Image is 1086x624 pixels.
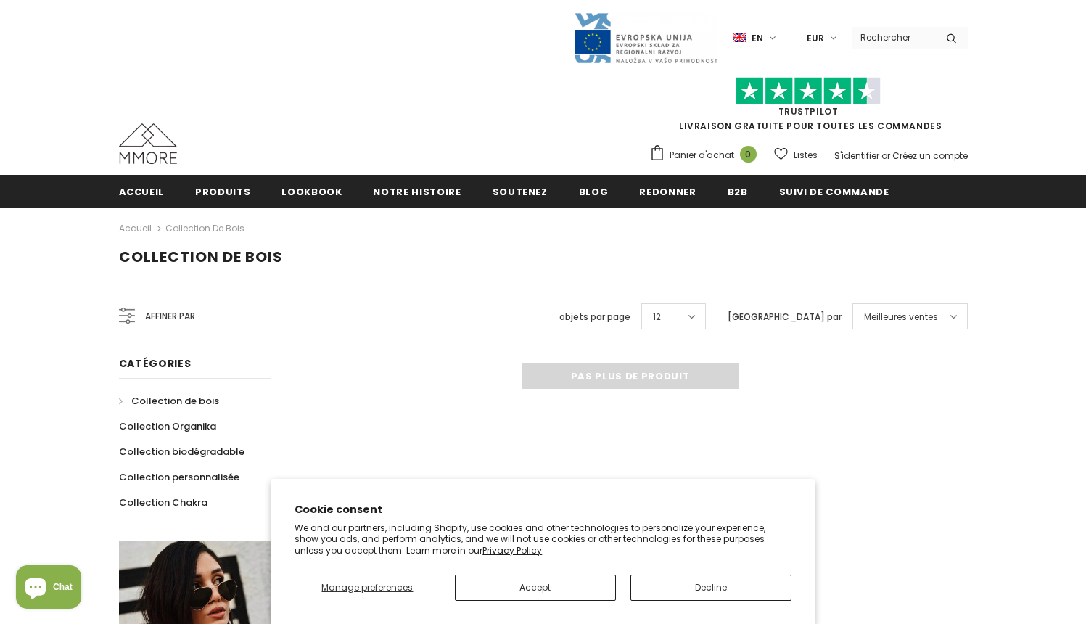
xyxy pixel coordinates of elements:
p: We and our partners, including Shopify, use cookies and other technologies to personalize your ex... [295,522,791,557]
span: Collection de bois [119,247,283,267]
span: Manage preferences [321,581,413,594]
a: Lookbook [281,175,342,208]
a: B2B [728,175,748,208]
img: Cas MMORE [119,123,177,164]
span: LIVRAISON GRATUITE POUR TOUTES LES COMMANDES [649,83,968,132]
a: Listes [774,142,818,168]
a: soutenez [493,175,548,208]
a: Accueil [119,175,165,208]
span: Suivi de commande [779,185,889,199]
a: Collection de bois [119,388,219,414]
h2: Cookie consent [295,502,791,517]
a: Collection Chakra [119,490,207,515]
span: Accueil [119,185,165,199]
a: Blog [579,175,609,208]
span: Produits [195,185,250,199]
label: [GEOGRAPHIC_DATA] par [728,310,842,324]
a: Panier d'achat 0 [649,144,764,166]
a: Javni Razpis [573,31,718,44]
a: Accueil [119,220,152,237]
span: Meilleures ventes [864,310,938,324]
button: Decline [630,575,791,601]
a: Collection de bois [165,222,244,234]
span: 12 [653,310,661,324]
span: Collection personnalisée [119,470,239,484]
a: S'identifier [834,149,879,162]
a: Redonner [639,175,696,208]
span: 0 [740,146,757,163]
span: Collection biodégradable [119,445,244,459]
a: Suivi de commande [779,175,889,208]
img: i-lang-1.png [733,32,746,44]
a: Privacy Policy [482,544,542,557]
inbox-online-store-chat: Shopify online store chat [12,565,86,612]
span: Notre histoire [373,185,461,199]
span: Collection de bois [131,394,219,408]
a: TrustPilot [778,105,839,118]
span: Affiner par [145,308,195,324]
span: Blog [579,185,609,199]
span: Panier d'achat [670,148,734,163]
img: Faites confiance aux étoiles pilotes [736,77,881,105]
input: Search Site [852,27,935,48]
span: soutenez [493,185,548,199]
button: Accept [455,575,616,601]
a: Produits [195,175,250,208]
span: B2B [728,185,748,199]
span: en [752,31,763,46]
a: Collection Organika [119,414,216,439]
span: EUR [807,31,824,46]
a: Collection biodégradable [119,439,244,464]
a: Collection personnalisée [119,464,239,490]
label: objets par page [559,310,630,324]
button: Manage preferences [295,575,440,601]
span: Redonner [639,185,696,199]
span: Lookbook [281,185,342,199]
img: Javni Razpis [573,12,718,65]
a: Notre histoire [373,175,461,208]
span: Collection Chakra [119,496,207,509]
a: Créez un compte [892,149,968,162]
span: or [881,149,890,162]
span: Catégories [119,356,192,371]
span: Collection Organika [119,419,216,433]
span: Listes [794,148,818,163]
